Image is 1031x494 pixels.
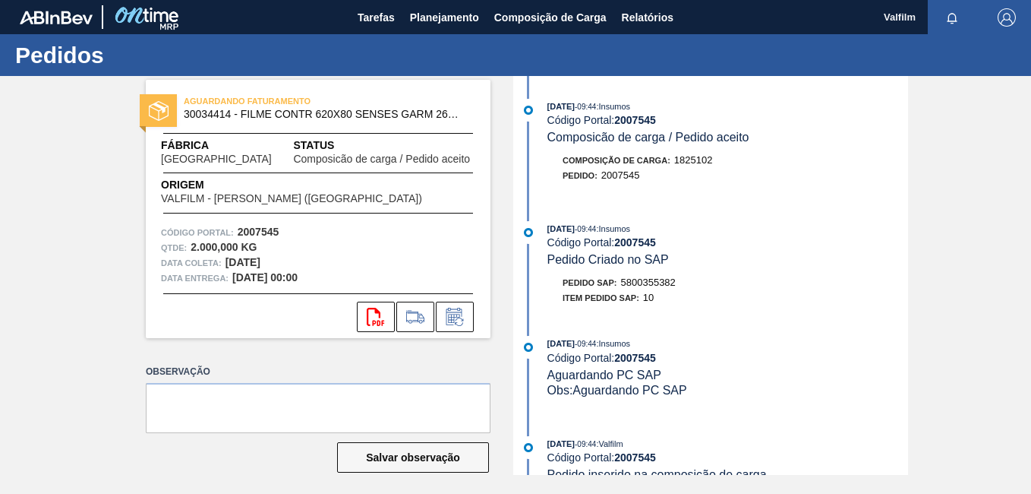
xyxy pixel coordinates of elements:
[998,8,1016,27] img: Logout
[674,154,713,166] span: 1825102
[547,451,908,464] div: Código Portal:
[547,224,575,233] span: [DATE]
[621,277,676,288] span: 5800355382
[614,451,656,464] strong: 2007545
[436,302,474,332] div: Informar alteração no pedido
[396,302,434,332] div: Ir para Composição de Carga
[494,8,607,27] span: Composição de Carga
[161,154,272,165] span: [GEOGRAPHIC_DATA]
[293,138,475,154] span: Status
[575,103,596,111] span: - 09:44
[184,109,459,120] span: 30034414 - FILME CONTR 620X80 SENSES GARM 269ML
[563,278,617,287] span: Pedido SAP:
[547,439,575,448] span: [DATE]
[547,339,575,348] span: [DATE]
[643,292,654,303] span: 10
[293,154,470,165] span: Composicão de carga / Pedido aceito
[596,339,630,348] span: : Insumos
[410,8,479,27] span: Planejamento
[161,255,222,271] span: Data coleta:
[358,8,395,27] span: Tarefas
[575,340,596,348] span: - 09:44
[146,361,490,383] label: Observação
[524,343,533,352] img: atual
[614,236,656,249] strong: 2007545
[575,440,596,448] span: - 09:44
[547,384,687,397] span: Obs: Aguardando PC SAP
[563,156,670,165] span: Composição de Carga :
[928,7,976,28] button: Notificações
[337,442,489,473] button: Salvar observação
[601,169,640,181] span: 2007545
[161,240,187,255] span: Qtde :
[547,253,669,266] span: Pedido Criado no SAP
[622,8,673,27] span: Relatórios
[563,171,597,180] span: Pedido :
[614,114,656,126] strong: 2007545
[596,102,630,111] span: : Insumos
[547,236,908,249] div: Código Portal:
[161,138,293,154] span: Fábrica
[161,193,422,204] span: VALFILM - [PERSON_NAME] ([GEOGRAPHIC_DATA])
[547,114,908,126] div: Código Portal:
[232,271,298,283] strong: [DATE] 00:00
[563,293,639,302] span: Item pedido SAP:
[161,225,234,240] span: Código Portal:
[161,271,229,286] span: Data entrega:
[357,302,395,332] div: Abrir arquivo PDF
[191,241,257,253] strong: 2.000,000 KG
[238,226,279,238] strong: 2007545
[524,106,533,115] img: atual
[184,93,396,109] span: AGUARDANDO FATURAMENTO
[225,256,260,268] strong: [DATE]
[20,11,93,24] img: TNhmsLtSVTkK8tSr43FrP2fwEKptu5GPRR3wAAAABJRU5ErkJggg==
[547,131,749,144] span: Composicão de carga / Pedido aceito
[524,443,533,452] img: atual
[614,352,656,364] strong: 2007545
[575,225,596,233] span: - 09:44
[547,369,661,382] span: Aguardando PC SAP
[547,468,767,481] span: Pedido inserido na composição de carga
[547,352,908,364] div: Código Portal:
[524,228,533,237] img: atual
[161,177,465,193] span: Origem
[547,102,575,111] span: [DATE]
[596,224,630,233] span: : Insumos
[596,439,623,448] span: : Valfilm
[15,46,285,64] h1: Pedidos
[149,101,169,121] img: status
